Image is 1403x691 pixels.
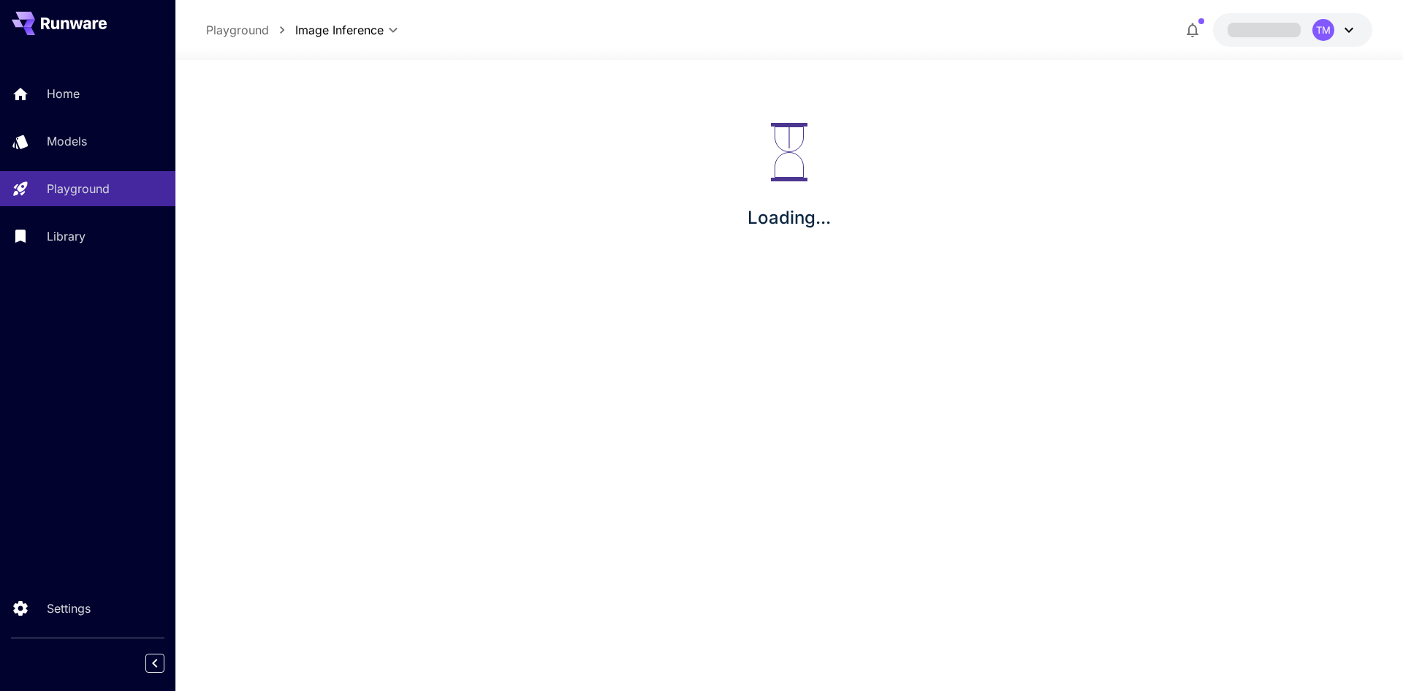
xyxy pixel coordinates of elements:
a: Playground [206,21,269,39]
span: Image Inference [295,21,384,39]
p: Loading... [748,205,831,231]
div: Collapse sidebar [156,650,175,676]
p: Models [47,132,87,150]
button: TM [1213,13,1372,47]
button: Collapse sidebar [145,654,164,673]
p: Playground [47,180,110,197]
p: Settings [47,600,91,617]
nav: breadcrumb [206,21,295,39]
p: Home [47,85,80,102]
div: TM [1312,19,1334,41]
p: Library [47,227,85,245]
